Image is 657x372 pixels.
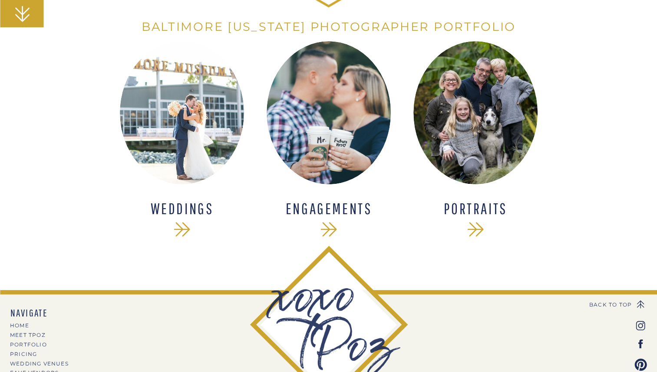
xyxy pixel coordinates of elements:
[10,361,86,366] a: Wedding Venues
[10,323,86,328] a: HOME
[10,307,86,318] nav: NAVIGATE
[419,201,532,217] a: Portraits
[132,20,526,36] h1: Baltimore [US_STATE] Photographer Portfolio
[125,201,239,217] a: WEDDINGS
[272,201,386,217] a: ENGAGEMENTS
[578,302,632,307] a: BACK TO TOP
[10,342,86,347] a: PORTFOLIO
[10,352,86,356] a: PRICING
[10,333,86,337] a: MEET tPoz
